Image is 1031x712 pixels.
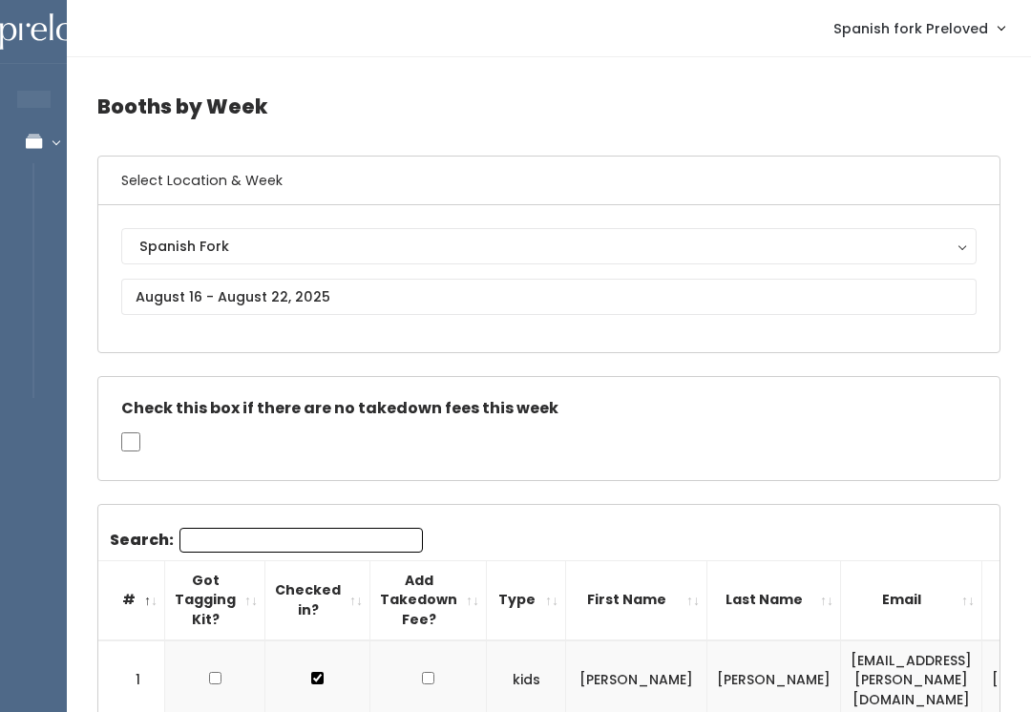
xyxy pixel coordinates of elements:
[121,400,977,417] h5: Check this box if there are no takedown fees this week
[98,560,165,639] th: #: activate to sort column descending
[841,560,982,639] th: Email: activate to sort column ascending
[179,528,423,553] input: Search:
[110,528,423,553] label: Search:
[833,18,988,39] span: Spanish fork Preloved
[370,560,487,639] th: Add Takedown Fee?: activate to sort column ascending
[121,228,977,264] button: Spanish Fork
[487,560,566,639] th: Type: activate to sort column ascending
[121,279,977,315] input: August 16 - August 22, 2025
[707,560,841,639] th: Last Name: activate to sort column ascending
[566,560,707,639] th: First Name: activate to sort column ascending
[814,8,1023,49] a: Spanish fork Preloved
[265,560,370,639] th: Checked in?: activate to sort column ascending
[97,80,1000,133] h4: Booths by Week
[139,236,958,257] div: Spanish Fork
[98,157,999,205] h6: Select Location & Week
[165,560,265,639] th: Got Tagging Kit?: activate to sort column ascending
